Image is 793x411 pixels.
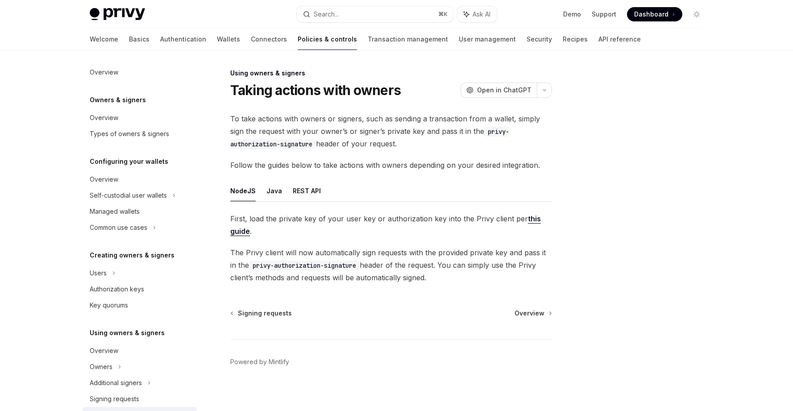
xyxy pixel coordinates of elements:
a: Overview [515,309,551,318]
a: Wallets [217,29,240,50]
div: Managed wallets [90,206,140,217]
a: Support [592,10,616,19]
a: Demo [563,10,581,19]
a: Authorization keys [83,281,197,297]
div: Common use cases [90,222,147,233]
span: ⌘ K [438,11,448,18]
div: Self-custodial user wallets [90,190,167,201]
div: Overview [90,345,118,356]
a: Basics [129,29,149,50]
a: Connectors [251,29,287,50]
a: Overview [83,110,197,126]
span: Overview [515,309,544,318]
span: Ask AI [473,10,490,19]
a: Recipes [563,29,588,50]
a: Transaction management [368,29,448,50]
a: Policies & controls [298,29,357,50]
button: Toggle dark mode [689,7,704,21]
a: Overview [83,171,197,187]
button: Java [266,180,282,201]
div: Authorization keys [90,284,144,295]
button: Ask AI [457,6,497,22]
a: Overview [83,343,197,359]
a: Security [527,29,552,50]
span: Follow the guides below to take actions with owners depending on your desired integration. [230,159,552,171]
button: NodeJS [230,180,256,201]
a: Welcome [90,29,118,50]
div: Using owners & signers [230,69,552,78]
a: Overview [83,64,197,80]
a: Authentication [160,29,206,50]
h5: Using owners & signers [90,328,165,338]
div: Owners [90,361,112,372]
span: Open in ChatGPT [477,86,531,95]
div: Types of owners & signers [90,129,169,139]
div: Overview [90,174,118,185]
a: API reference [598,29,641,50]
a: Managed wallets [83,203,197,220]
a: Signing requests [231,309,292,318]
button: Search...⌘K [297,6,453,22]
a: Signing requests [83,391,197,407]
span: Signing requests [238,309,292,318]
img: light logo [90,8,145,21]
span: Dashboard [634,10,668,19]
h5: Configuring your wallets [90,156,168,167]
div: Additional signers [90,378,142,388]
div: Search... [314,9,339,20]
div: Signing requests [90,394,139,404]
span: The Privy client will now automatically sign requests with the provided private key and pass it i... [230,246,552,284]
h5: Owners & signers [90,95,146,105]
div: Users [90,268,107,278]
span: First, load the private key of your user key or authorization key into the Privy client per . [230,212,552,237]
a: Powered by Mintlify [230,357,289,366]
a: Types of owners & signers [83,126,197,142]
h1: Taking actions with owners [230,82,401,98]
button: Open in ChatGPT [461,83,537,98]
span: To take actions with owners or signers, such as sending a transaction from a wallet, simply sign ... [230,112,552,150]
a: Dashboard [627,7,682,21]
div: Overview [90,112,118,123]
h5: Creating owners & signers [90,250,174,261]
a: Key quorums [83,297,197,313]
code: privy-authorization-signature [249,261,360,270]
a: User management [459,29,516,50]
div: Overview [90,67,118,78]
div: Key quorums [90,300,128,311]
button: REST API [293,180,321,201]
